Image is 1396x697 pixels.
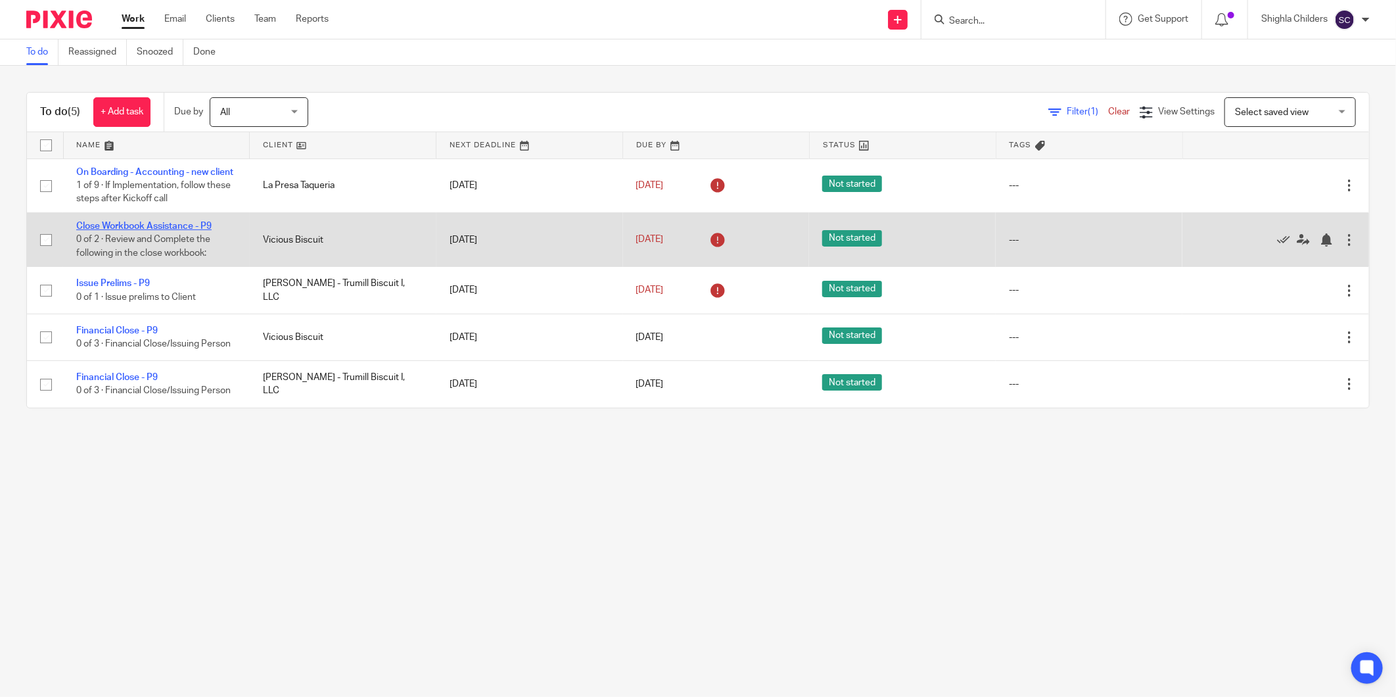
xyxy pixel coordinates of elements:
[822,230,882,247] span: Not started
[1334,9,1355,30] img: svg%3E
[76,373,158,382] a: Financial Close - P9
[948,16,1066,28] input: Search
[436,158,623,212] td: [DATE]
[822,176,882,192] span: Not started
[76,235,210,258] span: 0 of 2 · Review and Complete the following in the close workbook:
[174,105,203,118] p: Due by
[250,267,436,314] td: [PERSON_NAME] - Trumill Biscuit I, LLC
[137,39,183,65] a: Snoozed
[76,279,150,288] a: Issue Prelims - P9
[822,374,882,391] span: Not started
[636,235,664,245] span: [DATE]
[250,314,436,360] td: Vicious Biscuit
[164,12,186,26] a: Email
[40,105,80,119] h1: To do
[636,181,664,190] span: [DATE]
[220,108,230,117] span: All
[1277,233,1297,246] a: Mark as done
[26,11,92,28] img: Pixie
[193,39,225,65] a: Done
[250,361,436,408] td: [PERSON_NAME] - Trumill Biscuit I, LLC
[1009,233,1169,247] div: ---
[76,293,196,302] span: 0 of 1 · Issue prelims to Client
[68,107,80,117] span: (5)
[636,285,664,295] span: [DATE]
[122,12,145,26] a: Work
[76,181,231,204] span: 1 of 9 · If Implementation, follow these steps after Kickoff call
[1138,14,1188,24] span: Get Support
[822,327,882,344] span: Not started
[822,281,882,297] span: Not started
[436,361,623,408] td: [DATE]
[1108,107,1130,116] a: Clear
[93,97,151,127] a: + Add task
[296,12,329,26] a: Reports
[1158,107,1215,116] span: View Settings
[26,39,58,65] a: To do
[76,326,158,335] a: Financial Close - P9
[206,12,235,26] a: Clients
[254,12,276,26] a: Team
[1009,331,1169,344] div: ---
[436,267,623,314] td: [DATE]
[636,379,664,389] span: [DATE]
[436,212,623,266] td: [DATE]
[1009,283,1169,297] div: ---
[1067,107,1108,116] span: Filter
[76,339,231,348] span: 0 of 3 · Financial Close/Issuing Person
[68,39,127,65] a: Reassigned
[250,212,436,266] td: Vicious Biscuit
[1261,12,1328,26] p: Shighla Childers
[1235,108,1309,117] span: Select saved view
[1009,377,1169,391] div: ---
[76,387,231,396] span: 0 of 3 · Financial Close/Issuing Person
[1010,141,1032,149] span: Tags
[1088,107,1098,116] span: (1)
[1009,179,1169,192] div: ---
[250,158,436,212] td: La Presa Taqueria
[76,168,233,177] a: On Boarding - Accounting - new client
[636,333,664,342] span: [DATE]
[76,222,212,231] a: Close Workbook Assistance - P9
[436,314,623,360] td: [DATE]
